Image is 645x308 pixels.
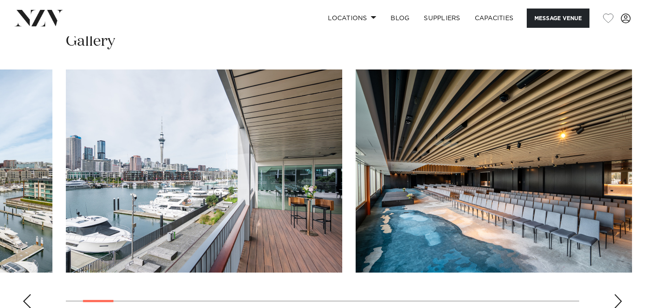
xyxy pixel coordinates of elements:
a: SUPPLIERS [417,9,467,28]
a: Capacities [468,9,521,28]
a: Locations [321,9,383,28]
button: Message Venue [527,9,589,28]
img: nzv-logo.png [14,10,63,26]
swiper-slide: 2 / 30 [66,69,342,273]
a: BLOG [383,9,417,28]
swiper-slide: 3 / 30 [356,69,632,273]
h2: Gallery [66,31,115,52]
